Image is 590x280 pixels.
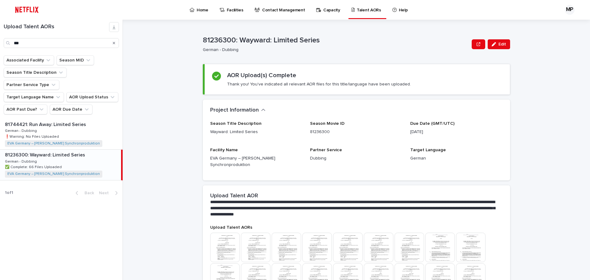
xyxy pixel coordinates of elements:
button: Project Information [210,107,265,114]
span: Facility Name [210,148,238,152]
input: Search [4,38,119,48]
button: AOR Upload Status [66,92,118,102]
p: German - Dubbing [203,47,467,53]
h2: AOR Upload(s) Complete [227,72,296,79]
button: AOR Past Due? [4,105,47,114]
p: ❗️Warning: No Files Uploaded [5,133,60,139]
button: Partner Service Type [4,80,59,90]
img: ifQbXi3ZQGMSEF7WDB7W [12,4,41,16]
button: Target Language Name [4,92,64,102]
button: Associated Facility [4,55,54,65]
h2: Project Information [210,107,259,114]
p: Thank you! You've indicated all relevant AOR files for this title/language have been uploaded. [227,81,411,87]
span: Season Title Description [210,121,262,126]
p: 81236300: Wayward: Limited Series [203,36,469,45]
h2: Upload Talent AOR [210,193,258,199]
button: AOR Due Date [50,105,92,114]
p: German - Dubbing [5,158,38,164]
p: German [410,155,503,162]
p: German - Dubbing [5,128,38,133]
span: Partner Service [310,148,342,152]
h1: Upload Talent AORs [4,24,109,30]
span: Edit [498,42,506,46]
p: ✅ Complete: 66 Files Uploaded [5,164,63,169]
a: EVA Germany – [PERSON_NAME] Synchronproduktion [7,172,100,176]
button: Back [71,190,96,196]
div: MP [565,5,575,15]
button: Edit [488,39,510,49]
p: Wayward: Limited Series [210,129,303,135]
button: Season Title Description [4,68,67,77]
button: Season MID [57,55,94,65]
p: EVA Germany – [PERSON_NAME] Synchronproduktion [210,155,303,168]
span: Target Language [410,148,446,152]
p: 81236300: Wayward: Limited Series [5,151,86,158]
p: [DATE] [410,129,503,135]
span: Season Movie ID [310,121,344,126]
a: EVA Germany – [PERSON_NAME] Synchronproduktion [7,141,100,146]
span: Back [81,191,94,195]
p: 81744421: Run Away: Limited Series [5,120,87,128]
button: Next [96,190,123,196]
span: Next [99,191,112,195]
span: Due Date (GMT/UTC) [410,121,454,126]
p: 81236300 [310,129,403,135]
span: Upload Talent AORs [210,225,252,230]
p: Dubbing [310,155,403,162]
